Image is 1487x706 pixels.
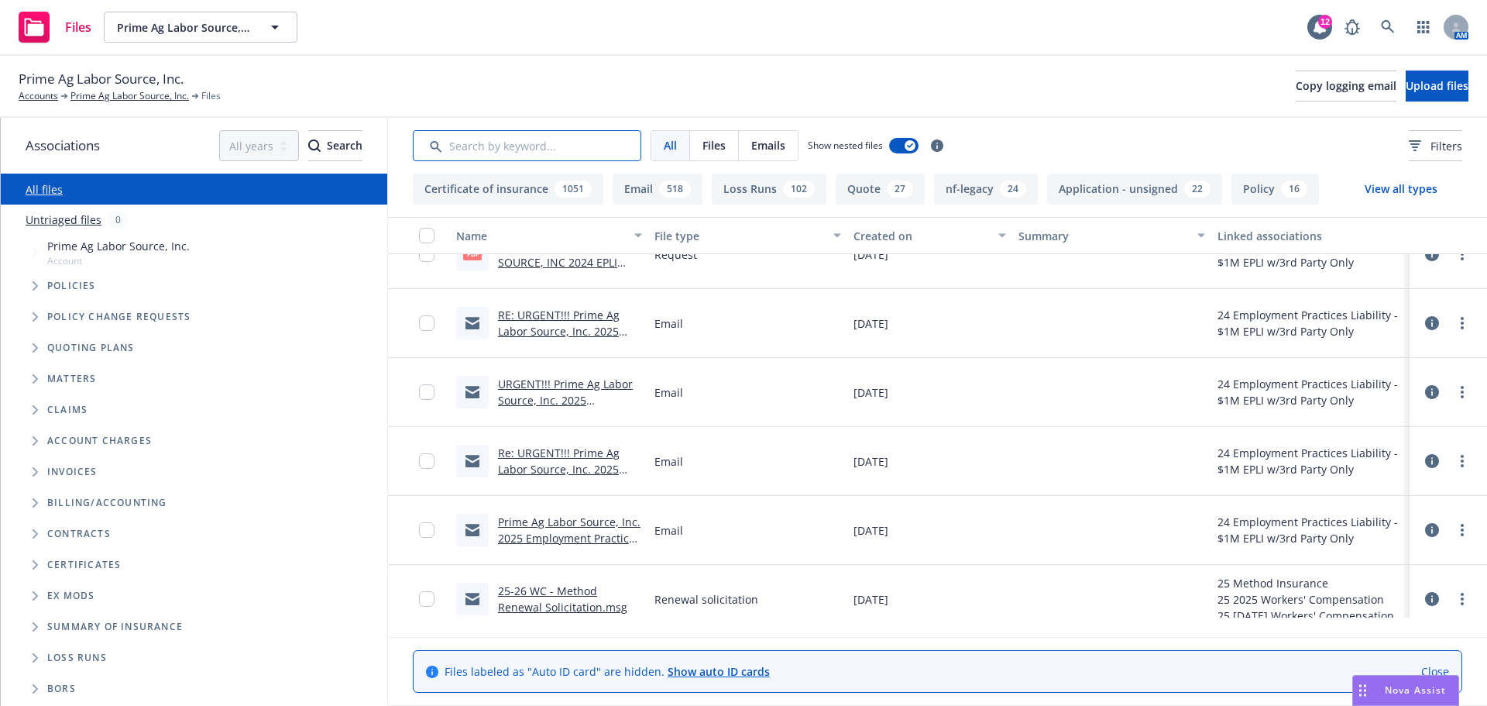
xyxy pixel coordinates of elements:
[1453,452,1472,470] a: more
[853,315,888,332] span: [DATE]
[419,246,434,262] input: Toggle Row Selected
[47,343,135,353] span: Quoting plans
[47,467,98,477] span: Invoices
[47,684,76,694] span: BORs
[654,453,683,470] span: Email
[1217,228,1403,244] div: Linked associations
[1408,12,1439,43] a: Switch app
[751,137,785,153] span: Emails
[664,137,677,153] span: All
[783,181,815,198] div: 102
[456,228,625,244] div: Name
[1385,684,1446,697] span: Nova Assist
[450,217,648,254] button: Name
[934,174,1038,205] button: nf-legacy
[498,308,620,387] a: RE: URGENT!!! Prime Ag Labor Source, Inc. 2025 Employment Practices Liability Notice of Cancellat...
[47,281,96,291] span: Policies
[1430,138,1462,154] span: Filters
[1012,217,1211,254] button: Summary
[1217,575,1403,591] div: 25 Method Insurance
[19,69,184,89] span: Prime Ag Labor Source, Inc.
[308,139,321,152] svg: Search
[1217,376,1403,408] div: 24 Employment Practices Liability - $1M EPLI w/3rd Party Only
[419,591,434,607] input: Toggle Row Selected
[104,12,297,43] button: Prime Ag Labor Source, Inc.
[26,182,63,197] a: All files
[1184,181,1211,198] div: 22
[668,664,770,679] a: Show auto ID cards
[1352,675,1459,706] button: Nova Assist
[1372,12,1403,43] a: Search
[1421,663,1449,680] a: Close
[1337,12,1368,43] a: Report a Bug
[712,174,826,205] button: Loss Runs
[308,131,362,160] div: Search
[47,374,96,384] span: Matters
[555,181,592,198] div: 1051
[1217,608,1403,624] div: 25 [DATE] Workers' Compensation Renewal
[498,584,627,615] a: 25-26 WC - Method Renewal Solicitation.msg
[12,5,98,49] a: Files
[1217,591,1403,608] div: 25 2025 Workers' Compensation
[117,19,251,36] span: Prime Ag Labor Source, Inc.
[47,529,111,539] span: Contracts
[1047,174,1222,205] button: Application - unsigned
[26,212,101,228] a: Untriaged files
[887,181,913,198] div: 27
[654,246,697,263] span: Request
[1453,314,1472,332] a: more
[847,217,1013,254] button: Created on
[1217,445,1403,477] div: 24 Employment Practices Liability - $1M EPLI w/3rd Party Only
[47,238,190,254] span: Prime Ag Labor Source, Inc.
[1217,514,1403,546] div: 24 Employment Practices Liability - $1M EPLI w/3rd Party Only
[47,254,190,267] span: Account
[47,405,88,415] span: Claims
[654,228,823,244] div: File type
[1453,383,1472,401] a: more
[1000,181,1026,198] div: 24
[853,591,888,608] span: [DATE]
[498,515,640,578] a: Prime Ag Labor Source, Inc. 2025 Employment Practices Liability Notice of Cancellation eff [DATE]
[1453,245,1472,263] a: more
[654,591,758,608] span: Renewal solicitation
[419,384,434,400] input: Toggle Row Selected
[47,560,121,570] span: Certificates
[1296,78,1396,93] span: Copy logging email
[613,174,702,205] button: Email
[65,21,91,33] span: Files
[659,181,691,198] div: 518
[47,653,107,663] span: Loss Runs
[1211,217,1410,254] button: Linked associations
[47,591,94,601] span: Ex Mods
[1409,130,1462,161] button: Filters
[1453,590,1472,608] a: more
[419,315,434,331] input: Toggle Row Selected
[702,137,726,153] span: Files
[201,89,221,103] span: Files
[1406,78,1468,93] span: Upload files
[47,622,183,632] span: Summary of insurance
[1,235,387,487] div: Tree Example
[419,522,434,538] input: Toggle Row Selected
[1018,228,1187,244] div: Summary
[308,130,362,161] button: SearchSearch
[419,453,434,469] input: Toggle Row Selected
[19,89,58,103] a: Accounts
[1353,676,1372,705] div: Drag to move
[47,498,167,508] span: Billing/Accounting
[1406,71,1468,102] button: Upload files
[808,139,883,152] span: Show nested files
[654,384,683,401] span: Email
[1453,521,1472,539] a: more
[853,522,888,539] span: [DATE]
[648,217,847,254] button: File type
[445,663,770,680] span: Files labeled as "Auto ID card" are hidden.
[853,228,990,244] div: Created on
[1318,15,1332,29] div: 12
[1281,181,1307,198] div: 16
[853,384,888,401] span: [DATE]
[1217,307,1403,339] div: 24 Employment Practices Liability - $1M EPLI w/3rd Party Only
[654,522,683,539] span: Email
[1409,138,1462,154] span: Filters
[836,174,925,205] button: Quote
